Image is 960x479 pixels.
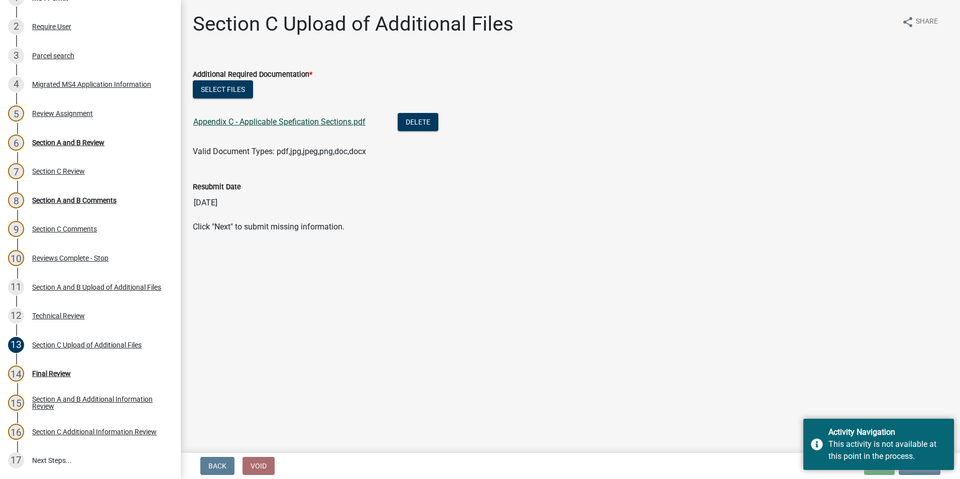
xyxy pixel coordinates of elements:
[32,370,71,377] div: Final Review
[32,396,165,410] div: Section A and B Additional Information Review
[398,118,438,128] wm-modal-confirm: Delete Document
[828,438,946,462] div: This activity is not available at this point in the process.
[32,255,108,262] div: Reviews Complete - Stop
[32,168,85,175] div: Section C Review
[32,139,104,146] div: Section A and B Review
[8,48,24,64] div: 3
[894,12,946,32] button: shareShare
[902,16,914,28] i: share
[208,462,226,470] span: Back
[200,457,234,475] button: Back
[8,221,24,237] div: 9
[8,192,24,208] div: 8
[32,52,74,59] div: Parcel search
[8,337,24,353] div: 13
[8,366,24,382] div: 14
[193,117,366,127] a: Appendix C - Applicable Spefication Sections.pdf
[32,110,93,117] div: Review Assignment
[8,424,24,440] div: 16
[32,284,161,291] div: Section A and B Upload of Additional Files
[8,308,24,324] div: 12
[193,221,948,233] p: Click "Next" to submit missing information.
[32,225,97,232] div: Section C Comments
[32,428,157,435] div: Section C Additional Information Review
[398,113,438,131] button: Delete
[8,279,24,295] div: 11
[32,341,142,348] div: Section C Upload of Additional Files
[193,147,366,156] span: Valid Document Types: pdf,jpg,jpeg,png,doc,docx
[8,395,24,411] div: 15
[193,71,312,78] label: Additional Required Documentation
[8,76,24,92] div: 4
[243,457,275,475] button: Void
[8,452,24,468] div: 17
[8,250,24,266] div: 10
[828,426,946,438] div: Activity Navigation
[8,163,24,179] div: 7
[8,19,24,35] div: 2
[32,197,116,204] div: Section A and B Comments
[32,312,85,319] div: Technical Review
[193,12,514,36] h1: Section C Upload of Additional Files
[32,81,151,88] div: Migrated MS4 Application Information
[8,105,24,122] div: 5
[193,184,241,191] label: Resubmit Date
[32,23,71,30] div: Require User
[916,16,938,28] span: Share
[8,135,24,151] div: 6
[193,80,253,98] button: Select files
